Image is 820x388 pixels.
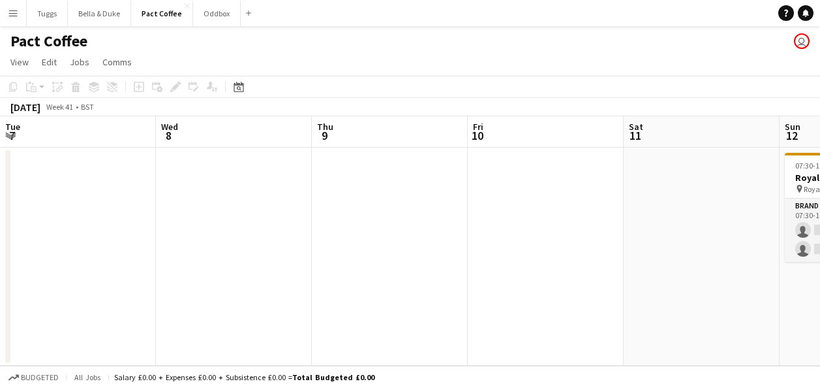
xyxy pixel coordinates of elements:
span: Week 41 [43,102,76,112]
h1: Pact Coffee [10,31,87,51]
a: View [5,54,34,71]
span: Jobs [70,56,89,68]
span: 9 [315,128,333,143]
span: Sun [785,121,800,133]
span: 8 [159,128,178,143]
button: Budgeted [7,370,61,385]
button: Tuggs [27,1,68,26]
span: Wed [161,121,178,133]
button: Pact Coffee [131,1,193,26]
span: Fri [473,121,483,133]
a: Comms [97,54,137,71]
button: Oddbox [193,1,241,26]
app-user-avatar: Chubby Bear [794,33,810,49]
a: Jobs [65,54,95,71]
span: Budgeted [21,373,59,382]
span: View [10,56,29,68]
span: 10 [471,128,483,143]
div: [DATE] [10,101,40,114]
span: Edit [42,56,57,68]
span: All jobs [72,372,103,382]
span: Thu [317,121,333,133]
span: Tue [5,121,20,133]
span: 12 [783,128,800,143]
div: Salary £0.00 + Expenses £0.00 + Subsistence £0.00 = [114,372,374,382]
span: 7 [3,128,20,143]
span: Sat [629,121,643,133]
button: Bella & Duke [68,1,131,26]
div: BST [81,102,94,112]
span: Total Budgeted £0.00 [292,372,374,382]
span: Comms [102,56,132,68]
span: 11 [627,128,643,143]
a: Edit [37,54,62,71]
